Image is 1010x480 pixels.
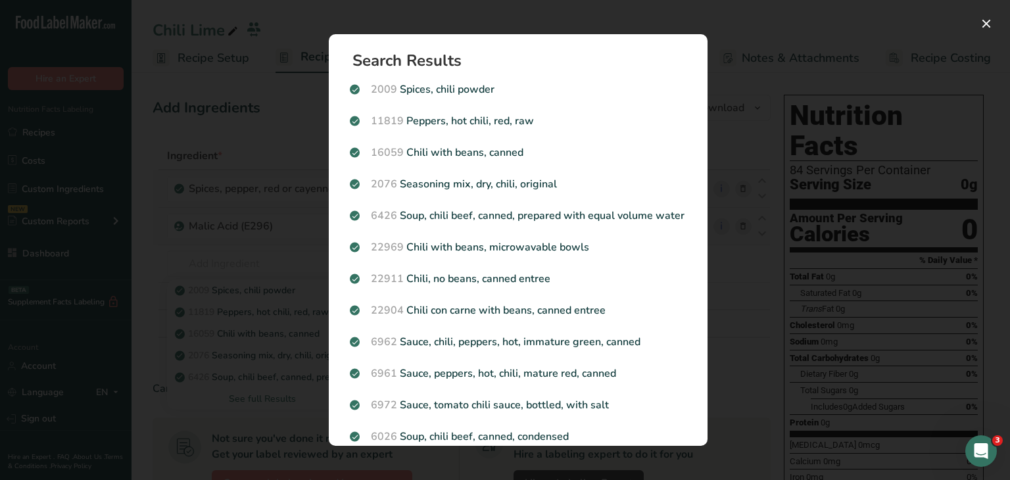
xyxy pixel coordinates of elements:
p: Sauce, tomato chili sauce, bottled, with salt [350,397,686,413]
p: Chili con carne with beans, canned entree [350,302,686,318]
p: Spices, chili powder [350,82,686,97]
span: 11819 [371,114,404,128]
h1: Search Results [352,53,694,68]
p: Soup, chili beef, canned, condensed [350,429,686,444]
p: Chili, no beans, canned entree [350,271,686,287]
span: 22969 [371,240,404,254]
p: Chili with beans, microwavable bowls [350,239,686,255]
span: 6972 [371,398,397,412]
span: 22904 [371,303,404,318]
span: 2076 [371,177,397,191]
p: Sauce, peppers, hot, chili, mature red, canned [350,366,686,381]
span: 6426 [371,208,397,223]
span: 6026 [371,429,397,444]
span: 22911 [371,272,404,286]
p: Sauce, chili, peppers, hot, immature green, canned [350,334,686,350]
span: 3 [992,435,1003,446]
span: 2009 [371,82,397,97]
p: Peppers, hot chili, red, raw [350,113,686,129]
span: 6962 [371,335,397,349]
iframe: Intercom live chat [965,435,997,467]
p: Soup, chili beef, canned, prepared with equal volume water [350,208,686,224]
span: 16059 [371,145,404,160]
span: 6961 [371,366,397,381]
p: Chili with beans, canned [350,145,686,160]
p: Seasoning mix, dry, chili, original [350,176,686,192]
